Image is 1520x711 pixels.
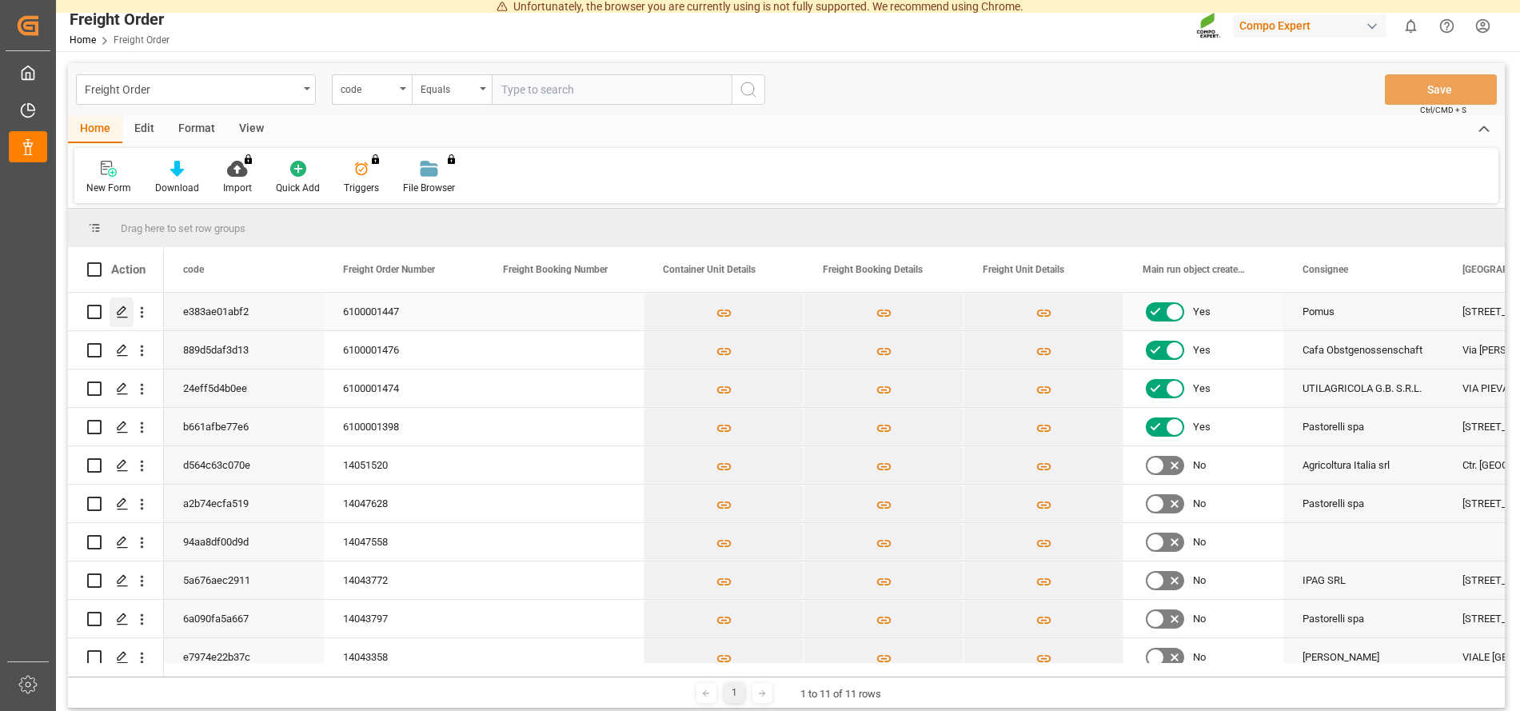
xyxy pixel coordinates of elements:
[732,74,765,105] button: search button
[324,331,484,369] div: 6100001476
[1283,600,1443,637] div: Pastorelli spa
[68,485,164,523] div: Press SPACE to select this row.
[70,7,170,31] div: Freight Order
[1385,74,1497,105] button: Save
[111,262,146,277] div: Action
[68,561,164,600] div: Press SPACE to select this row.
[1193,294,1211,330] span: Yes
[1283,293,1443,330] div: Pomus
[1143,264,1250,275] span: Main run object created Status
[164,293,324,330] div: e383ae01abf2
[76,74,316,105] button: open menu
[1193,370,1211,407] span: Yes
[183,264,204,275] span: code
[324,561,484,599] div: 14043772
[1193,485,1206,522] span: No
[164,408,324,445] div: b661afbe77e6
[68,116,122,143] div: Home
[1283,485,1443,522] div: Pastorelli spa
[1283,561,1443,599] div: IPAG SRL
[164,485,324,522] div: a2b74ecfa519
[164,446,324,484] div: d564c63c070e
[164,600,324,637] div: 6a090fa5a667
[68,293,164,331] div: Press SPACE to select this row.
[68,446,164,485] div: Press SPACE to select this row.
[164,523,324,561] div: 94aa8df00d9d
[324,523,484,561] div: 14047558
[164,369,324,407] div: 24eff5d4b0ee
[1303,264,1348,275] span: Consignee
[1193,524,1206,561] span: No
[724,683,744,703] div: 1
[1283,638,1443,676] div: [PERSON_NAME]
[1233,14,1386,38] div: Compo Expert
[68,523,164,561] div: Press SPACE to select this row.
[166,116,227,143] div: Format
[1193,601,1206,637] span: No
[983,264,1064,275] span: Freight Unit Details
[800,686,881,702] div: 1 to 11 of 11 rows
[324,369,484,407] div: 6100001474
[68,408,164,446] div: Press SPACE to select this row.
[324,408,484,445] div: 6100001398
[86,181,131,195] div: New Form
[1283,331,1443,369] div: Cafa Obstgenossenschaft
[1193,639,1206,676] span: No
[68,369,164,408] div: Press SPACE to select this row.
[164,331,324,369] div: 889d5daf3d13
[276,181,320,195] div: Quick Add
[85,78,298,98] div: Freight Order
[324,485,484,522] div: 14047628
[1193,409,1211,445] span: Yes
[1429,8,1465,44] button: Help Center
[68,638,164,677] div: Press SPACE to select this row.
[68,600,164,638] div: Press SPACE to select this row.
[332,74,412,105] button: open menu
[1420,104,1466,116] span: Ctrl/CMD + S
[1233,10,1393,41] button: Compo Expert
[663,264,756,275] span: Container Unit Details
[68,331,164,369] div: Press SPACE to select this row.
[1196,12,1222,40] img: Screenshot%202023-09-29%20at%2010.02.21.png_1712312052.png
[324,600,484,637] div: 14043797
[122,116,166,143] div: Edit
[1283,408,1443,445] div: Pastorelli spa
[823,264,923,275] span: Freight Booking Details
[70,34,96,46] a: Home
[1193,332,1211,369] span: Yes
[1193,447,1206,484] span: No
[155,181,199,195] div: Download
[164,561,324,599] div: 5a676aec2911
[343,264,435,275] span: Freight Order Number
[121,222,245,234] span: Drag here to set row groups
[1283,369,1443,407] div: UTILAGRICOLA G.B. S.R.L.
[227,116,276,143] div: View
[341,78,395,97] div: code
[492,74,732,105] input: Type to search
[324,446,484,484] div: 14051520
[1393,8,1429,44] button: show 0 new notifications
[503,264,608,275] span: Freight Booking Number
[324,293,484,330] div: 6100001447
[164,638,324,676] div: e7974e22b37c
[1193,562,1206,599] span: No
[421,78,475,97] div: Equals
[412,74,492,105] button: open menu
[324,638,484,676] div: 14043358
[1283,446,1443,484] div: Agricoltura Italia srl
